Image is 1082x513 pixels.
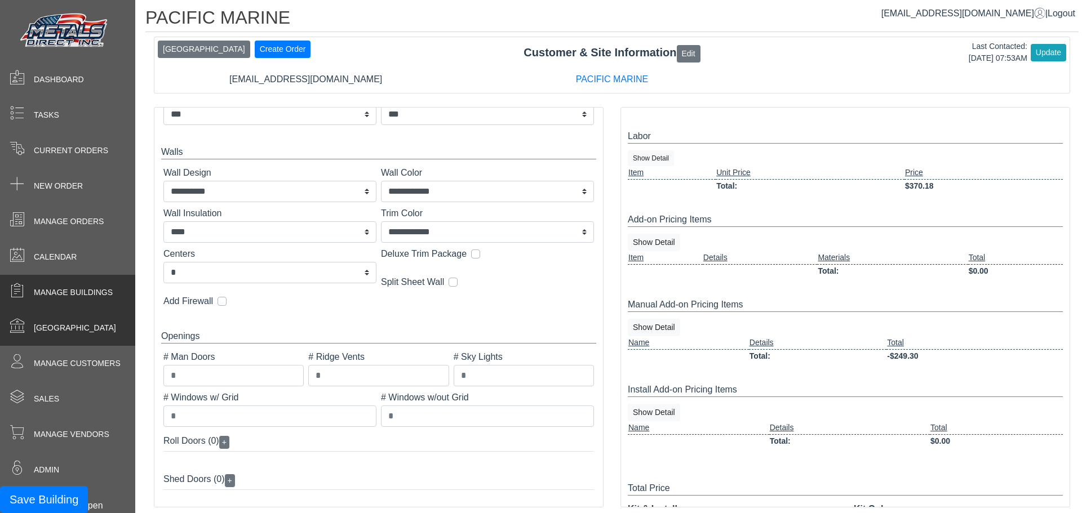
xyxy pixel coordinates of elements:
[34,393,59,405] span: Sales
[677,45,700,63] button: Edit
[628,421,769,435] td: Name
[34,464,59,476] span: Admin
[628,213,1063,227] div: Add-on Pricing Items
[817,251,968,265] td: Materials
[163,247,376,261] label: Centers
[769,421,930,435] td: Details
[628,130,1063,144] div: Labor
[628,336,749,350] td: Name
[163,295,213,308] label: Add Firewall
[381,166,594,180] label: Wall Color
[628,319,680,336] button: Show Detail
[163,166,376,180] label: Wall Design
[153,73,459,86] div: [EMAIL_ADDRESS][DOMAIN_NAME]
[1048,8,1075,18] span: Logout
[454,350,594,364] label: # Sky Lights
[381,275,444,289] label: Split Sheet Wall
[163,207,376,220] label: Wall Insulation
[969,41,1027,64] div: Last Contacted: [DATE] 07:53AM
[145,7,1079,32] h1: PACIFIC MARINE
[225,474,235,487] button: +
[904,179,1063,193] td: $370.18
[628,383,1063,397] div: Install Add-on Pricing Items
[34,322,116,334] span: [GEOGRAPHIC_DATA]
[968,264,1063,278] td: $0.00
[308,350,449,364] label: # Ridge Vents
[628,166,716,180] td: Item
[904,166,1063,180] td: Price
[158,41,250,58] button: [GEOGRAPHIC_DATA]
[34,180,83,192] span: New Order
[34,74,84,86] span: Dashboard
[1031,44,1066,61] button: Update
[968,251,1063,265] td: Total
[881,8,1045,18] a: [EMAIL_ADDRESS][DOMAIN_NAME]
[34,358,121,369] span: Manage Customers
[163,470,594,490] div: Shed Doors (0)
[703,251,818,265] td: Details
[17,10,113,52] img: Metals Direct Inc Logo
[34,251,77,263] span: Calendar
[34,287,113,298] span: Manage Buildings
[163,431,594,452] div: Roll Doors (0)
[886,336,1063,350] td: Total
[161,145,596,159] div: Walls
[930,421,1063,435] td: Total
[381,391,594,404] label: # Windows w/out Grid
[576,74,649,84] a: PACIFIC MARINE
[163,350,304,364] label: # Man Doors
[381,247,467,261] label: Deluxe Trim Package
[628,404,680,421] button: Show Detail
[749,336,887,350] td: Details
[881,7,1075,20] div: |
[886,349,1063,363] td: -$249.30
[161,329,596,344] div: Openings
[930,434,1063,448] td: $0.00
[219,436,229,449] button: +
[628,298,1063,312] div: Manual Add-on Pricing Items
[163,391,376,404] label: # Windows w/ Grid
[628,481,1063,496] div: Total Price
[769,434,930,448] td: Total:
[628,150,674,166] button: Show Detail
[716,166,904,180] td: Unit Price
[154,44,1070,62] div: Customer & Site Information
[749,349,887,363] td: Total:
[381,207,594,220] label: Trim Color
[34,145,108,157] span: Current Orders
[34,429,109,440] span: Manage Vendors
[716,179,904,193] td: Total:
[628,234,680,251] button: Show Detail
[34,216,104,227] span: Manage Orders
[817,264,968,278] td: Total:
[255,41,311,58] button: Create Order
[628,251,703,265] td: Item
[34,109,59,121] span: Tasks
